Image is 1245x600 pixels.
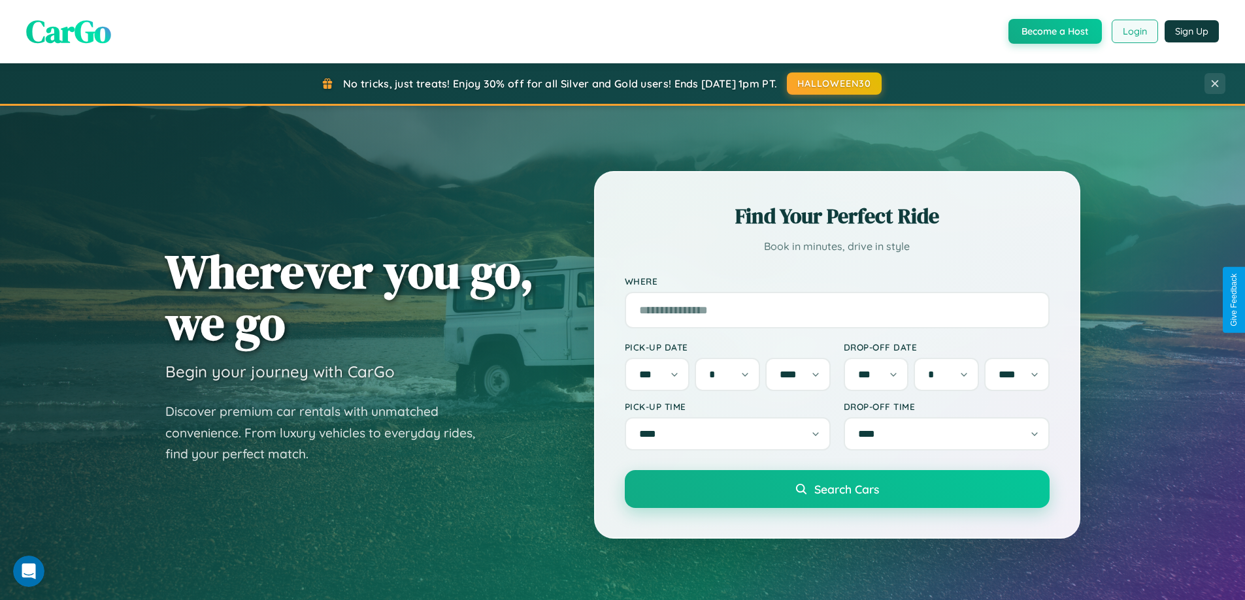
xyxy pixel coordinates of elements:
[165,362,395,381] h3: Begin your journey with CarGo
[26,10,111,53] span: CarGo
[165,245,534,349] h1: Wherever you go, we go
[844,341,1050,353] label: Drop-off Date
[1112,20,1158,43] button: Login
[1165,20,1219,42] button: Sign Up
[1008,19,1102,44] button: Become a Host
[814,482,879,496] span: Search Cars
[165,401,492,465] p: Discover premium car rentals with unmatched convenience. From luxury vehicles to everyday rides, ...
[625,341,831,353] label: Pick-up Date
[787,72,882,95] button: HALLOWEEN30
[625,401,831,412] label: Pick-up Time
[1229,274,1238,326] div: Give Feedback
[343,77,777,90] span: No tricks, just treats! Enjoy 30% off for all Silver and Gold users! Ends [DATE] 1pm PT.
[13,556,44,587] iframe: Intercom live chat
[625,237,1050,256] p: Book in minutes, drive in style
[844,401,1050,412] label: Drop-off Time
[625,470,1050,508] button: Search Cars
[625,202,1050,230] h2: Find Your Perfect Ride
[625,276,1050,287] label: Where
